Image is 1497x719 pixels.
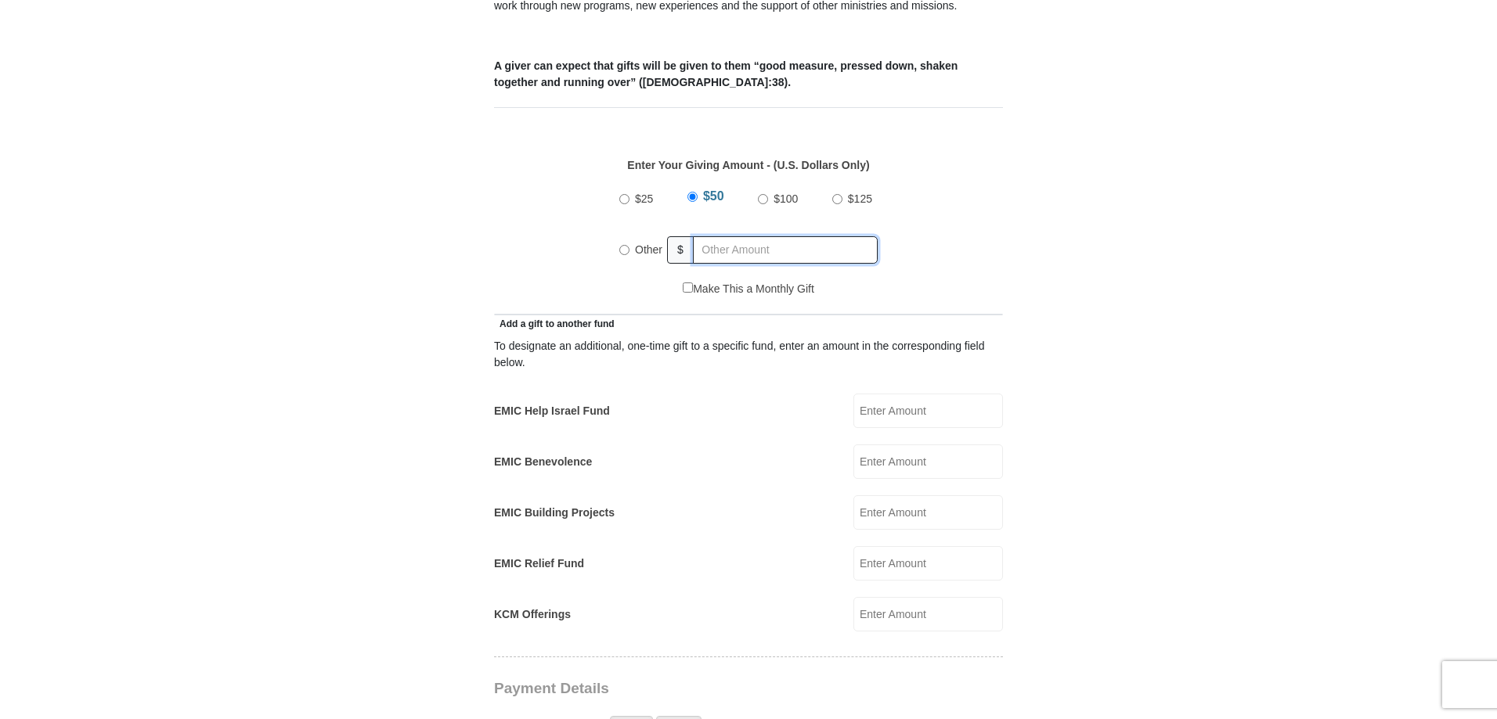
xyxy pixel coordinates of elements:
[494,59,958,88] b: A giver can expect that gifts will be given to them “good measure, pressed down, shaken together ...
[683,281,814,297] label: Make This a Monthly Gift
[693,236,878,264] input: Other Amount
[703,189,724,203] span: $50
[635,192,653,205] span: $25
[853,597,1003,631] input: Enter Amount
[494,454,592,470] label: EMIC Benevolence
[494,606,571,623] label: KCM Offerings
[494,318,615,329] span: Add a gift to another fund
[494,403,610,419] label: EMIC Help Israel Fund
[774,192,798,205] span: $100
[853,495,1003,530] input: Enter Amount
[494,555,584,572] label: EMIC Relief Fund
[853,444,1003,479] input: Enter Amount
[853,546,1003,581] input: Enter Amount
[494,680,893,698] h3: Payment Details
[848,192,872,205] span: $125
[683,282,693,293] input: Make This a Monthly Gift
[635,243,662,256] span: Other
[667,236,694,264] span: $
[627,159,869,171] strong: Enter Your Giving Amount - (U.S. Dollars Only)
[853,394,1003,428] input: Enter Amount
[494,338,1003,371] div: To designate an additional, one-time gift to a specific fund, enter an amount in the correspondin...
[494,505,615,521] label: EMIC Building Projects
